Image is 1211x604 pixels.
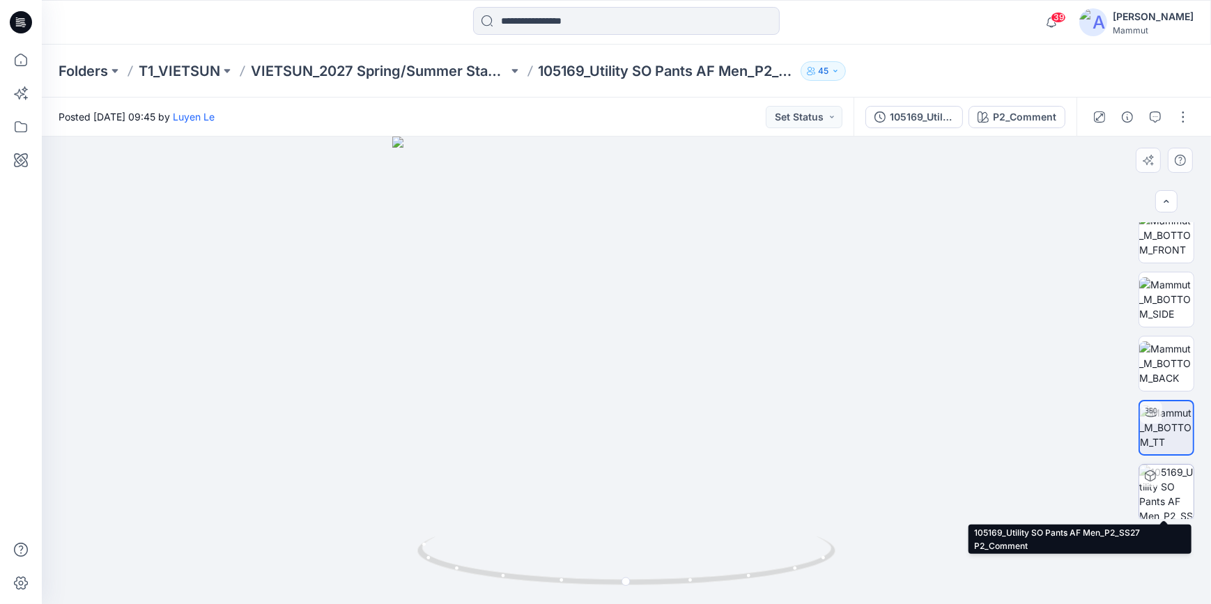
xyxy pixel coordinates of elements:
img: Mammut_M_BOTTOM_TT [1140,405,1193,449]
span: 39 [1051,12,1066,23]
div: 105169_Utility SO Pants AF Men_P2_SS27 [890,109,954,125]
div: [PERSON_NAME] [1113,8,1194,25]
button: 45 [801,61,846,81]
p: 105169_Utility SO Pants AF Men_P2_SS27 [539,61,796,81]
a: VIETSUN_2027 Spring/Summer Standard [251,61,508,81]
p: 45 [818,63,828,79]
img: avatar [1079,8,1107,36]
img: Mammut_M_BOTTOM_BACK [1139,341,1194,385]
img: Mammut_M_BOTTOM_FRONT [1139,213,1194,257]
div: P2_Comment [993,109,1056,125]
button: P2_Comment [969,106,1065,128]
img: Mammut_M_BOTTOM_SIDE [1139,277,1194,321]
a: T1_VIETSUN [139,61,220,81]
button: Details [1116,106,1139,128]
button: 105169_Utility SO Pants AF Men_P2_SS27 [865,106,963,128]
a: Luyen Le [173,111,215,123]
div: Mammut [1113,25,1194,36]
span: Posted [DATE] 09:45 by [59,109,215,124]
a: Folders [59,61,108,81]
img: 105169_Utility SO Pants AF Men_P2_SS27 P2_Comment [1139,465,1194,519]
